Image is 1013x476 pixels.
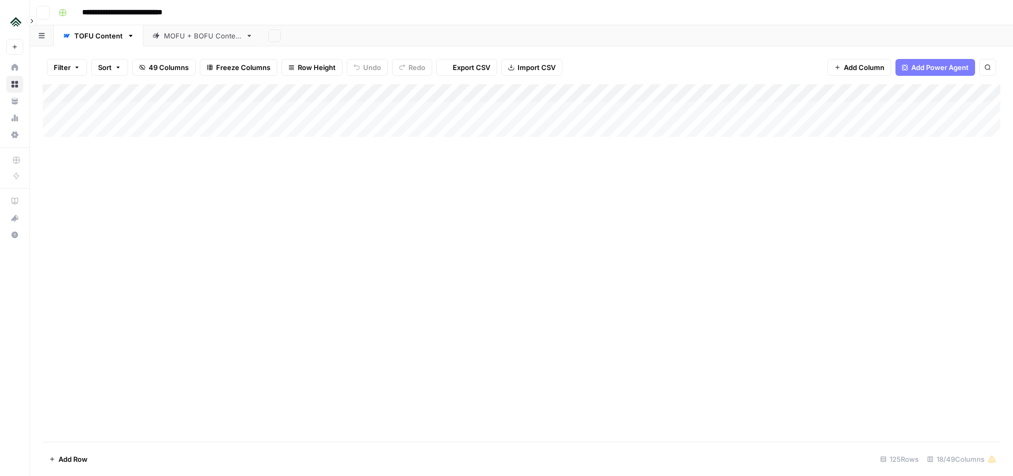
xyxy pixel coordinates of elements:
[74,31,123,41] div: TOFU Content
[6,8,23,35] button: Workspace: Uplisting
[363,62,381,73] span: Undo
[347,59,388,76] button: Undo
[6,76,23,93] a: Browse
[200,59,277,76] button: Freeze Columns
[518,62,556,73] span: Import CSV
[6,126,23,143] a: Settings
[6,93,23,110] a: Your Data
[149,62,189,73] span: 49 Columns
[91,59,128,76] button: Sort
[6,193,23,210] a: AirOps Academy
[392,59,432,76] button: Redo
[216,62,270,73] span: Freeze Columns
[436,59,497,76] button: Export CSV
[923,451,1000,468] div: 18/49 Columns
[98,62,112,73] span: Sort
[895,59,975,76] button: Add Power Agent
[132,59,196,76] button: 49 Columns
[47,59,87,76] button: Filter
[501,59,562,76] button: Import CSV
[281,59,343,76] button: Row Height
[43,451,94,468] button: Add Row
[143,25,262,46] a: MOFU + BOFU Content
[54,62,71,73] span: Filter
[876,451,923,468] div: 125 Rows
[844,62,884,73] span: Add Column
[408,62,425,73] span: Redo
[911,62,969,73] span: Add Power Agent
[6,12,25,31] img: Uplisting Logo
[59,454,87,464] span: Add Row
[6,210,23,226] button: What's new?
[6,110,23,126] a: Usage
[453,62,490,73] span: Export CSV
[164,31,241,41] div: MOFU + BOFU Content
[6,226,23,243] button: Help + Support
[54,25,143,46] a: TOFU Content
[7,210,23,226] div: What's new?
[298,62,336,73] span: Row Height
[827,59,891,76] button: Add Column
[6,59,23,76] a: Home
